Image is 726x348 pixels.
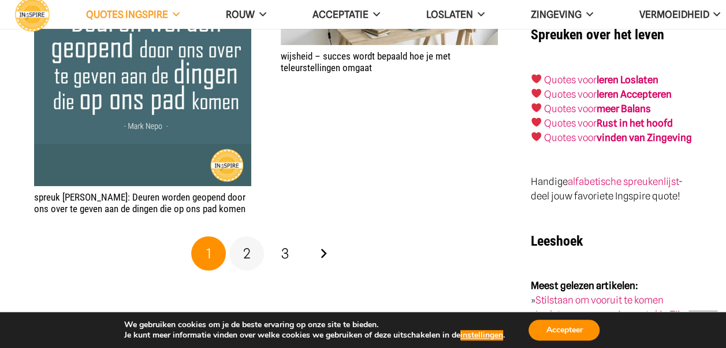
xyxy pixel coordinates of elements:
[688,310,717,339] a: Terug naar top
[531,27,664,43] strong: Spreuken over het leven
[531,175,692,203] p: Handige - deel jouw favoriete Ingspire quote!
[530,9,581,20] span: Zingeving
[535,294,664,306] a: Stilstaan om vooruit te komen
[535,309,686,320] a: Loslaten voor een nieuw stukje Zijn
[226,9,255,20] span: ROUW
[426,9,473,20] span: Loslaten
[597,88,672,100] a: leren Accepteren
[544,117,673,129] a: Quotes voorRust in het hoofd
[281,50,451,73] a: wijsheid – succes wordt bepaald hoe je met teleurstellingen omgaat
[544,88,597,100] a: Quotes voor
[243,245,251,262] span: 2
[281,245,289,262] span: 3
[191,236,226,271] span: Pagina 1
[531,132,541,142] img: ❤
[268,236,303,271] a: Pagina 3
[531,103,541,113] img: ❤
[568,176,679,187] a: alfabetische spreukenlijst
[460,330,503,340] button: instellingen
[597,74,658,86] a: leren Loslaten
[531,280,638,291] strong: Meest gelezen artikelen:
[124,330,505,340] p: Je kunt meer informatie vinden over welke cookies we gebruiken of deze uitschakelen in de .
[229,236,264,271] a: Pagina 2
[544,74,597,86] a: Quotes voor
[531,279,692,336] p: » » »
[206,245,211,262] span: 1
[124,320,505,330] p: We gebruiken cookies om je de beste ervaring op onze site te bieden.
[312,9,368,20] span: Acceptatie
[528,320,600,340] button: Accepteer
[34,191,245,214] a: spreuk [PERSON_NAME]: Deuren worden geopend door ons over te geven aan de dingen die op ons pad k...
[86,9,168,20] span: QUOTES INGSPIRE
[597,117,673,129] strong: Rust in het hoofd
[544,103,651,114] a: Quotes voormeer Balans
[531,233,583,249] strong: Leeshoek
[544,132,692,143] a: Quotes voorvinden van Zingeving
[597,103,651,114] strong: meer Balans
[531,88,541,98] img: ❤
[531,74,541,84] img: ❤
[639,9,709,20] span: VERMOEIDHEID
[597,132,692,143] strong: vinden van Zingeving
[531,117,541,127] img: ❤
